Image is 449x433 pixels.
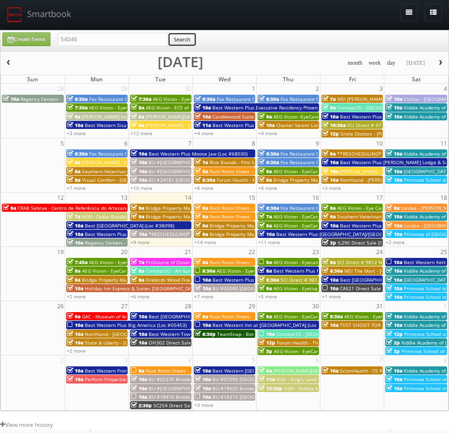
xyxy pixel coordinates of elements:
span: 10a [131,394,147,400]
span: 6:30a [259,150,279,157]
span: 10a [67,331,83,337]
span: 8a [322,205,336,211]
span: 5p [259,348,272,354]
span: 9a [3,205,16,211]
span: Tue [155,75,166,83]
span: Firebirds Wood Fired Grill [PERSON_NAME] [146,276,243,283]
span: 8a [195,168,208,175]
span: 10a [67,322,83,328]
span: Concept3D - [GEOGRAPHIC_DATA][PERSON_NAME] [276,331,389,337]
span: HGV - Kohala Suites (Fitness Center Picture) [284,385,384,392]
span: 6 [123,138,129,148]
span: AEG Vision - EyeCare Specialties of [US_STATE] – Southwest Orlando Eye Care [89,104,266,111]
span: ScionHealth - CS Round Rock [340,367,406,374]
span: MSI [PERSON_NAME] [337,96,385,102]
span: Rack Room Shoes - [STREET_ADDRESS][PERSON_NAME] [210,205,334,211]
span: [PERSON_NAME][GEOGRAPHIC_DATA] - [GEOGRAPHIC_DATA] [146,113,281,120]
span: 10a [131,177,147,183]
a: +10 more [130,185,152,191]
span: SC254 Direct Sale Comfort Inn & Suites at I-85 [153,402,259,409]
span: 9a [131,205,144,211]
span: Rack Room Shoes - 1080 Oneonta Marketplace [146,367,253,374]
span: Rack Room Shoes - 1077 Carolina Premium Outlets [210,313,326,320]
span: BU #[GEOGRAPHIC_DATA] [149,168,207,175]
span: Fox Restaurant Concepts - [PERSON_NAME][GEOGRAPHIC_DATA] [89,150,234,157]
span: Concept3D - [GEOGRAPHIC_DATA] [337,104,413,111]
span: 8a [67,267,80,274]
span: 3p [322,239,336,246]
span: 8:30a [259,276,279,283]
span: 10a [386,285,402,292]
span: 8a [259,267,272,274]
span: AEG Vision - EyeCare Specialties of [US_STATE] – Family Vision Care Center [82,267,252,274]
span: 1 [251,84,256,94]
span: Best Western Sicamous Inn (Loc #62108) [85,122,179,128]
span: State & Liberty - [GEOGRAPHIC_DATA] [85,339,170,346]
span: Southern Veterinary Partners - [GEOGRAPHIC_DATA] [82,168,200,175]
span: 2:30p [131,402,152,409]
span: Best Western Plus [GEOGRAPHIC_DATA] (Loc #35038) [212,122,333,128]
span: 28 [56,84,65,94]
span: 10a [195,322,211,328]
span: Fox Restaurant Concepts - The Arrogant Butcher - [GEOGRAPHIC_DATA] [280,205,442,211]
span: 8a [195,259,208,266]
span: BU #[GEOGRAPHIC_DATA] [149,159,207,166]
span: 10a [195,104,211,111]
img: smartbook-logo.png [7,7,22,22]
span: 9a [131,213,144,220]
span: 10a [67,222,83,229]
span: Rack Room Shoes - 1255 Cross Roads Shopping Center [210,259,334,266]
span: ProSource of Oxnard [146,259,193,266]
span: MSI The Mart - [GEOGRAPHIC_DATA] [344,267,426,274]
span: 12p [259,339,275,346]
a: +4 more [258,130,277,137]
span: Best Western Plus Bellingham (Loc #48188) [85,231,185,237]
span: 10a [386,222,402,229]
span: TeamSnap - Border Youth Athletic Association [217,331,323,337]
span: Best Western Plus Big America (Loc #05453) [85,322,187,328]
span: HGV - King's Land (Recapture) [276,376,344,383]
span: Fox Restaurant Concepts - Culinary Dropout - [GEOGRAPHIC_DATA] [280,150,431,157]
input: Search for Events [58,33,168,46]
a: +7 more [67,185,86,191]
span: Best [GEOGRAPHIC_DATA] (Loc #38098) [85,222,174,229]
span: 10a [131,313,147,320]
span: AEG Vision - EyeCare Specialties of [US_STATE] – Marin Eye Care Optometry [274,348,446,354]
span: AEG Vision - EyeCare Specialties of [US_STATE] – Eyeworks of San Mateo Optometry [217,267,408,274]
span: Regency Centers - [GEOGRAPHIC_DATA] - 80043 [85,239,192,246]
span: 6:30a [67,150,88,157]
span: 10a [67,339,83,346]
span: Bridge Property Management - Veranda at [GEOGRAPHIC_DATA] [273,177,419,183]
span: 6:30a [259,159,279,166]
span: Best Western Plus Madison (Loc #10386) [340,222,434,229]
span: 9a [322,150,336,157]
span: BU #07590 [GEOGRAPHIC_DATA] [212,376,286,383]
a: +6 more [130,293,150,300]
a: +2 more [67,347,86,354]
span: 29 [120,84,129,94]
span: 9a [67,313,80,320]
span: 8a [131,276,144,283]
span: AEG Vision - EyeCare Specialties of [US_STATE] – [PERSON_NAME] Eye Care [273,168,444,175]
span: [PERSON_NAME][GEOGRAPHIC_DATA] [273,367,358,374]
span: 10a [131,231,147,237]
span: 11a [259,376,275,383]
span: 7a [259,213,272,220]
span: 10a [386,267,402,274]
span: 10a [131,385,147,392]
span: BU #[GEOGRAPHIC_DATA] [149,385,207,392]
span: 6:30a [259,205,279,211]
span: 10a [386,322,402,328]
span: 10a [259,122,275,128]
span: 30 [184,84,192,94]
span: 10a [322,159,339,166]
span: 10a [322,285,339,292]
span: Wed [219,75,230,83]
span: Candlewood Suites [GEOGRAPHIC_DATA] [GEOGRAPHIC_DATA] [212,113,352,120]
span: OH302 Direct Sale Quality Inn & Suites [GEOGRAPHIC_DATA] - [GEOGRAPHIC_DATA] [149,339,338,346]
a: +9 more [130,239,150,246]
span: Bridge Property Management - [GEOGRAPHIC_DATA] at [GEOGRAPHIC_DATA] [82,276,255,283]
span: Thu [283,75,294,83]
span: 10a [386,276,402,283]
span: 10a [322,177,339,183]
